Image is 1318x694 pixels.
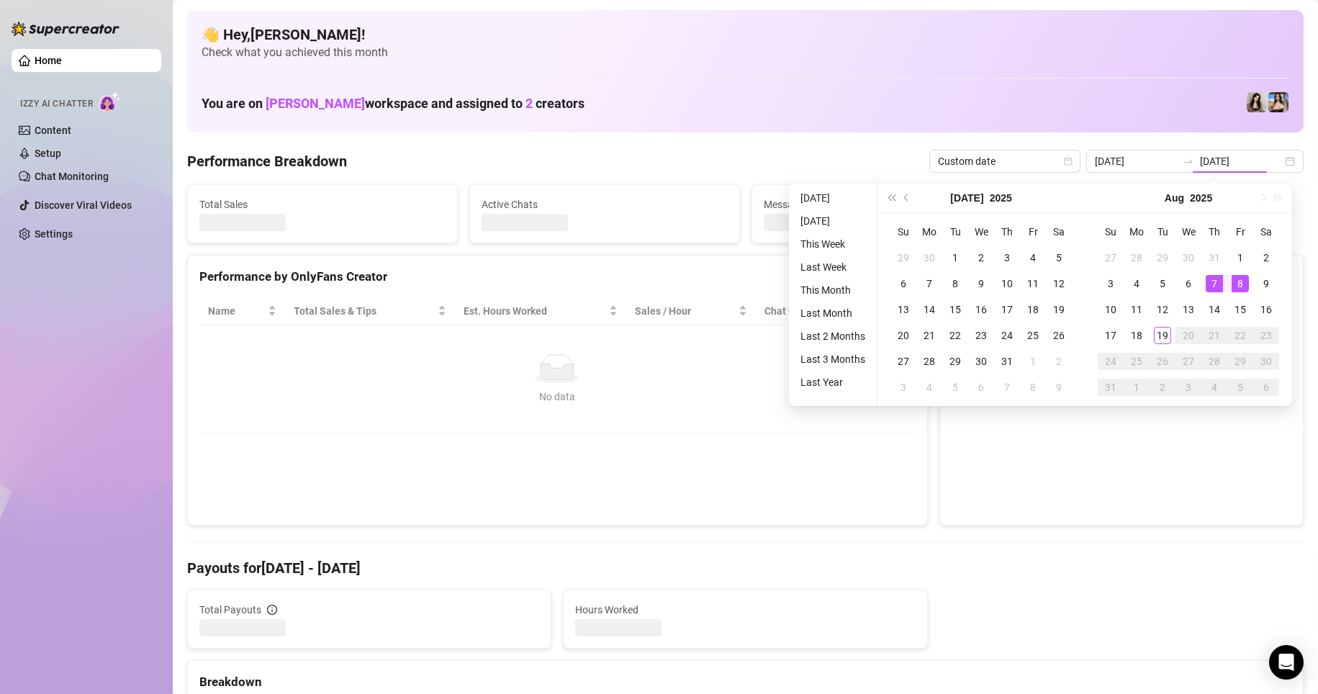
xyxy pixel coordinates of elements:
span: calendar [1064,157,1073,166]
a: Content [35,125,71,136]
span: Total Sales & Tips [294,303,435,319]
input: End date [1200,153,1282,169]
div: Est. Hours Worked [464,303,606,319]
span: Messages Sent [764,197,1010,212]
th: Name [199,297,285,325]
h4: Payouts for [DATE] - [DATE] [187,558,1304,578]
span: Sales / Hour [635,303,736,319]
h4: 👋 Hey, [PERSON_NAME] ! [202,24,1289,45]
a: Chat Monitoring [35,171,109,182]
div: No data [214,389,901,405]
img: logo-BBDzfeDw.svg [12,22,119,36]
a: Home [35,55,62,66]
img: AI Chatter [99,91,121,112]
span: 2 [525,96,533,111]
a: Setup [35,148,61,159]
span: Total Sales [199,197,446,212]
span: [PERSON_NAME] [266,96,365,111]
div: Open Intercom Messenger [1269,645,1304,680]
span: Total Payouts [199,602,261,618]
th: Total Sales & Tips [285,297,455,325]
span: to [1183,156,1194,167]
input: Start date [1095,153,1177,169]
span: Check what you achieved this month [202,45,1289,60]
span: Active Chats [482,197,728,212]
a: Settings [35,228,73,240]
a: Discover Viral Videos [35,199,132,211]
span: Name [208,303,265,319]
th: Sales / Hour [626,297,756,325]
th: Chat Conversion [756,297,915,325]
h4: Performance Breakdown [187,151,347,171]
span: Custom date [938,150,1072,172]
div: Performance by OnlyFans Creator [199,267,916,287]
img: Ashley [1247,92,1267,112]
span: swap-right [1183,156,1194,167]
span: Hours Worked [575,602,915,618]
span: info-circle [267,605,277,615]
h1: You are on workspace and assigned to creators [202,96,584,112]
span: Izzy AI Chatter [20,97,93,111]
div: Sales by OnlyFans Creator [952,267,1291,287]
img: 𝐀𝐬𝐡𝐥𝐞𝐲 [1268,92,1288,112]
span: Chat Conversion [764,303,895,319]
div: Breakdown [199,672,1291,692]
